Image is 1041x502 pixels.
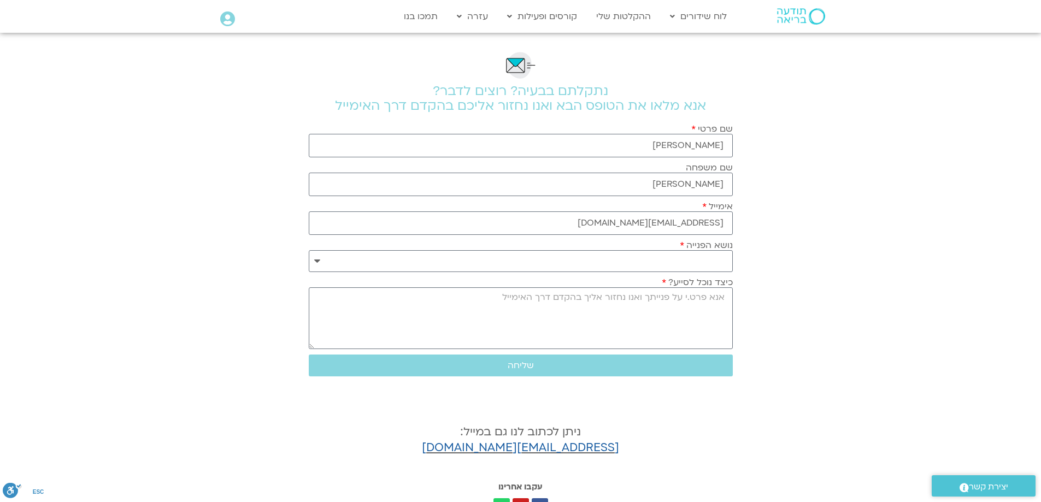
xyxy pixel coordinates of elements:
[664,6,732,27] a: לוח שידורים
[502,6,583,27] a: קורסים ופעילות
[309,124,733,382] form: טופס חדש
[309,355,733,376] button: שליחה
[702,202,733,211] label: אימייל
[309,424,733,456] h4: ניתן לכתוב לנו גם במייל:
[309,134,733,157] input: שם פרטי
[662,277,733,287] label: כיצד נוכל לסייע?
[309,211,733,235] input: אימייל
[686,163,733,173] label: שם משפחה
[777,8,825,25] img: תודעה בריאה
[314,481,727,492] h3: עקבו אחרינו
[932,475,1036,497] a: יצירת קשר
[309,173,733,196] input: שם משפחה
[451,6,493,27] a: עזרה
[691,124,733,134] label: שם פרטי
[969,480,1008,494] span: יצירת קשר
[680,240,733,250] label: נושא הפנייה
[591,6,656,27] a: ההקלטות שלי
[422,440,619,456] a: [EMAIL_ADDRESS][DOMAIN_NAME]
[398,6,443,27] a: תמכו בנו
[309,84,733,113] h2: נתקלתם בבעיה? רוצים לדבר? אנא מלאו את הטופס הבא ואנו נחזור אליכם בהקדם דרך האימייל
[508,361,534,370] span: שליחה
